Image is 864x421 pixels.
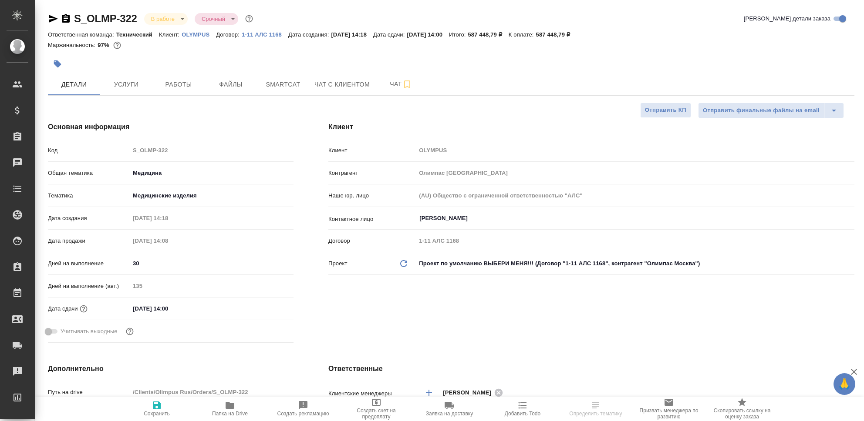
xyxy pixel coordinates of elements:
button: В работе [148,15,177,23]
span: Чат с клиентом [314,79,370,90]
input: Пустое поле [130,212,206,224]
button: Определить тематику [559,397,632,421]
p: Код [48,146,130,155]
input: Пустое поле [416,189,854,202]
span: Отправить финальные файлы на email [703,106,820,116]
div: split button [698,103,844,118]
p: 97% [98,42,111,48]
span: Папка на Drive [212,411,248,417]
button: Скопировать ссылку для ЯМессенджера [48,13,58,24]
span: Чат [380,79,422,90]
input: ✎ Введи что-нибудь [130,302,206,315]
span: [PERSON_NAME] [443,388,496,397]
p: Ответственная команда: [48,31,116,38]
span: Файлы [210,79,252,90]
div: Медицина [130,166,294,180]
button: Если добавить услуги и заполнить их объемом, то дата рассчитается автоматически [78,303,89,314]
button: 13181.20 RUB; [111,40,123,51]
input: ✎ Введи что-нибудь [130,257,294,270]
button: Срочный [199,15,228,23]
span: 🙏 [837,375,852,393]
p: Дней на выполнение [48,259,130,268]
p: Клиент: [159,31,182,38]
span: Услуги [105,79,147,90]
input: Пустое поле [130,234,206,247]
button: Open [850,217,851,219]
button: Добавить менеджера [418,382,439,403]
h4: Основная информация [48,122,294,132]
div: Проект по умолчанию ВЫБЕРИ МЕНЯ!!! (Договор "1-11 АЛС 1168", контрагент "Олимпас Москва") [416,256,854,271]
button: Папка на Drive [193,397,267,421]
span: Работы [158,79,199,90]
button: Выбери, если сб и вс нужно считать рабочими днями для выполнения заказа. [124,326,135,337]
input: Пустое поле [130,386,294,398]
span: Скопировать ссылку на оценку заказа [711,408,773,420]
h4: Клиент [328,122,854,132]
p: Путь на drive [48,388,130,397]
p: Дата сдачи: [373,31,407,38]
p: Контактное лицо [328,215,416,224]
p: Технический [116,31,159,38]
p: Маржинальность: [48,42,98,48]
span: Smartcat [262,79,304,90]
p: Договор: [216,31,242,38]
span: Создать рекламацию [277,411,329,417]
p: 587 448,79 ₽ [536,31,577,38]
p: К оплате: [509,31,536,38]
span: [PERSON_NAME] детали заказа [744,14,830,23]
h4: Ответственные [328,364,854,374]
p: Контрагент [328,169,416,177]
button: Сохранить [120,397,193,421]
p: Проект [328,259,348,268]
button: Заявка на доставку [413,397,486,421]
svg: Подписаться [402,79,412,90]
p: Клиентские менеджеры [328,389,416,398]
p: Договор [328,237,416,245]
p: Дата продажи [48,237,130,245]
div: [PERSON_NAME] [443,387,506,398]
p: Общая тематика [48,169,130,177]
p: Дата сдачи [48,304,78,313]
input: Пустое поле [416,144,854,157]
p: 1-11 АЛС 1168 [242,31,288,38]
a: 1-11 АЛС 1168 [242,30,288,38]
p: [DATE] 14:00 [407,31,449,38]
button: Добавить тэг [48,54,67,74]
button: 🙏 [834,373,855,395]
p: Клиент [328,146,416,155]
span: Определить тематику [569,411,622,417]
button: Скопировать ссылку [61,13,71,24]
p: Дата создания [48,214,130,223]
button: Добавить Todo [486,397,559,421]
p: Дней на выполнение (авт.) [48,282,130,291]
div: В работе [144,13,188,25]
div: В работе [195,13,238,25]
span: Детали [53,79,95,90]
p: OLYMPUS [182,31,216,38]
span: Учитывать выходные [61,327,118,336]
span: Создать счет на предоплату [345,408,408,420]
span: Сохранить [144,411,170,417]
p: Тематика [48,191,130,200]
button: Призвать менеджера по развитию [632,397,705,421]
p: Дата создания: [288,31,331,38]
button: Скопировать ссылку на оценку заказа [705,397,779,421]
input: Пустое поле [130,280,294,292]
button: Создать счет на предоплату [340,397,413,421]
a: S_OLMP-322 [74,13,137,24]
span: Заявка на доставку [426,411,473,417]
h4: Дополнительно [48,364,294,374]
span: Отправить КП [645,105,686,115]
input: Пустое поле [416,234,854,247]
button: Отправить КП [640,103,691,118]
div: Медицинские изделия [130,188,294,203]
button: Доп статусы указывают на важность/срочность заказа [243,13,255,24]
p: Наше юр. лицо [328,191,416,200]
span: Призвать менеджера по развитию [638,408,700,420]
button: Отправить финальные файлы на email [698,103,824,118]
input: Пустое поле [416,167,854,179]
input: Пустое поле [130,144,294,157]
p: 587 448,79 ₽ [468,31,509,38]
p: Итого: [449,31,468,38]
a: OLYMPUS [182,30,216,38]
